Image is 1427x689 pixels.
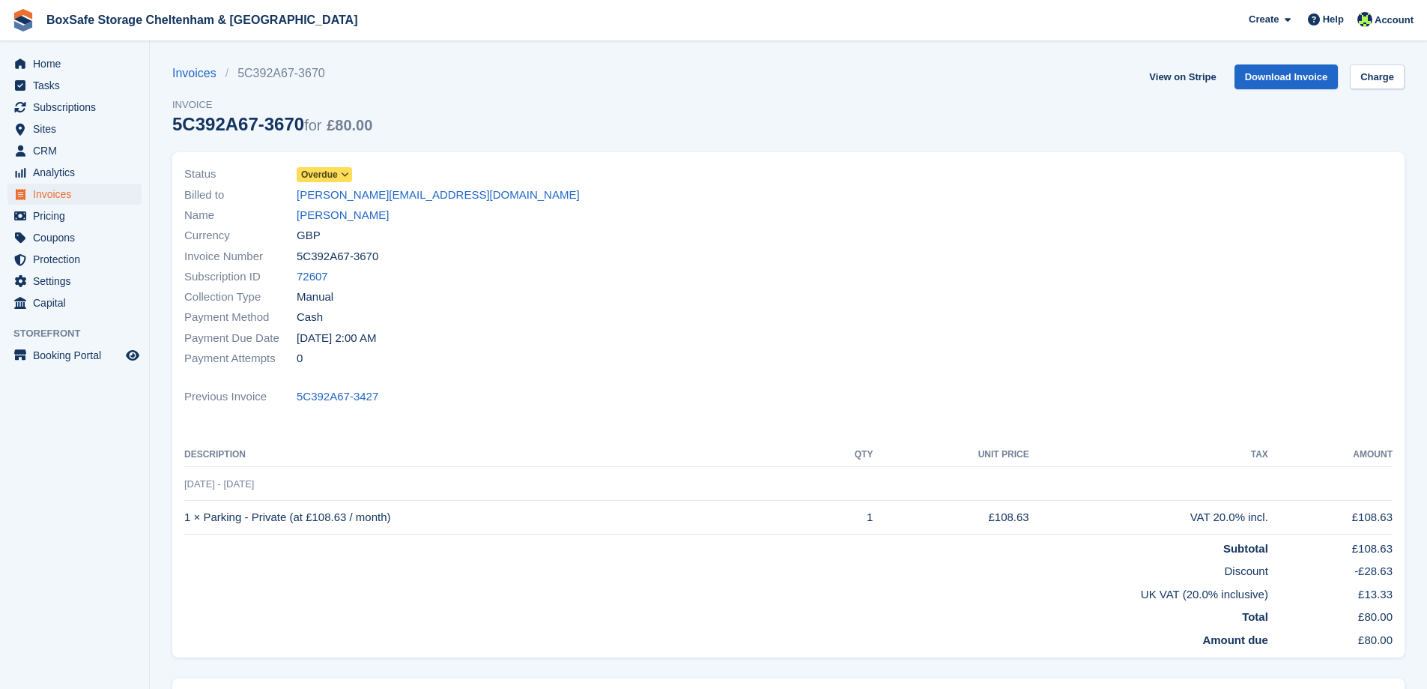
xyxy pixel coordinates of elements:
[172,64,225,82] a: Invoices
[33,53,123,74] span: Home
[7,97,142,118] a: menu
[7,118,142,139] a: menu
[33,97,123,118] span: Subscriptions
[184,289,297,306] span: Collection Type
[124,346,142,364] a: Preview store
[1223,542,1268,555] strong: Subtotal
[184,330,297,347] span: Payment Due Date
[184,557,1268,580] td: Discount
[33,75,123,96] span: Tasks
[184,248,297,265] span: Invoice Number
[297,248,378,265] span: 5C392A67-3670
[297,309,323,326] span: Cash
[1350,64,1405,89] a: Charge
[40,7,363,32] a: BoxSafe Storage Cheltenham & [GEOGRAPHIC_DATA]
[816,443,873,467] th: QTY
[33,184,123,205] span: Invoices
[1268,443,1393,467] th: Amount
[304,117,321,133] span: for
[297,207,389,224] a: [PERSON_NAME]
[1268,580,1393,604] td: £13.33
[297,268,328,286] a: 72607
[184,268,297,286] span: Subscription ID
[1323,12,1344,27] span: Help
[816,501,873,535] td: 1
[1268,626,1393,649] td: £80.00
[1202,634,1268,646] strong: Amount due
[7,205,142,226] a: menu
[297,330,376,347] time: 2025-09-16 01:00:00 UTC
[301,168,338,181] span: Overdue
[184,388,297,406] span: Previous Invoice
[184,501,816,535] td: 1 × Parking - Private (at £108.63 / month)
[1234,64,1339,89] a: Download Invoice
[327,117,372,133] span: £80.00
[297,350,303,367] span: 0
[184,350,297,367] span: Payment Attempts
[7,249,142,270] a: menu
[33,162,123,183] span: Analytics
[184,478,254,490] span: [DATE] - [DATE]
[33,118,123,139] span: Sites
[1268,534,1393,557] td: £108.63
[7,53,142,74] a: menu
[7,184,142,205] a: menu
[1029,509,1268,526] div: VAT 20.0% incl.
[184,443,816,467] th: Description
[184,207,297,224] span: Name
[297,187,580,204] a: [PERSON_NAME][EMAIL_ADDRESS][DOMAIN_NAME]
[1249,12,1279,27] span: Create
[33,205,123,226] span: Pricing
[297,289,333,306] span: Manual
[1268,603,1393,626] td: £80.00
[172,97,372,112] span: Invoice
[33,271,123,292] span: Settings
[33,227,123,248] span: Coupons
[184,227,297,244] span: Currency
[33,249,123,270] span: Protection
[184,166,297,183] span: Status
[873,443,1028,467] th: Unit Price
[1143,64,1222,89] a: View on Stripe
[297,166,352,183] a: Overdue
[7,345,142,366] a: menu
[33,292,123,313] span: Capital
[13,326,149,341] span: Storefront
[873,501,1028,535] td: £108.63
[7,162,142,183] a: menu
[1268,557,1393,580] td: -£28.63
[297,227,321,244] span: GBP
[12,9,34,31] img: stora-icon-8386f47178a22dfd0bd8f6a31ec36ba5ce8667c1dd55bd0f319d3a0aa187defe.svg
[184,580,1268,604] td: UK VAT (20.0% inclusive)
[7,292,142,313] a: menu
[1375,13,1414,28] span: Account
[184,309,297,326] span: Payment Method
[172,64,372,82] nav: breadcrumbs
[1242,610,1268,623] strong: Total
[7,140,142,161] a: menu
[7,75,142,96] a: menu
[1357,12,1372,27] img: Charlie Hammond
[7,271,142,292] a: menu
[1029,443,1268,467] th: Tax
[33,140,123,161] span: CRM
[172,114,372,134] div: 5C392A67-3670
[33,345,123,366] span: Booking Portal
[297,388,378,406] a: 5C392A67-3427
[184,187,297,204] span: Billed to
[7,227,142,248] a: menu
[1268,501,1393,535] td: £108.63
